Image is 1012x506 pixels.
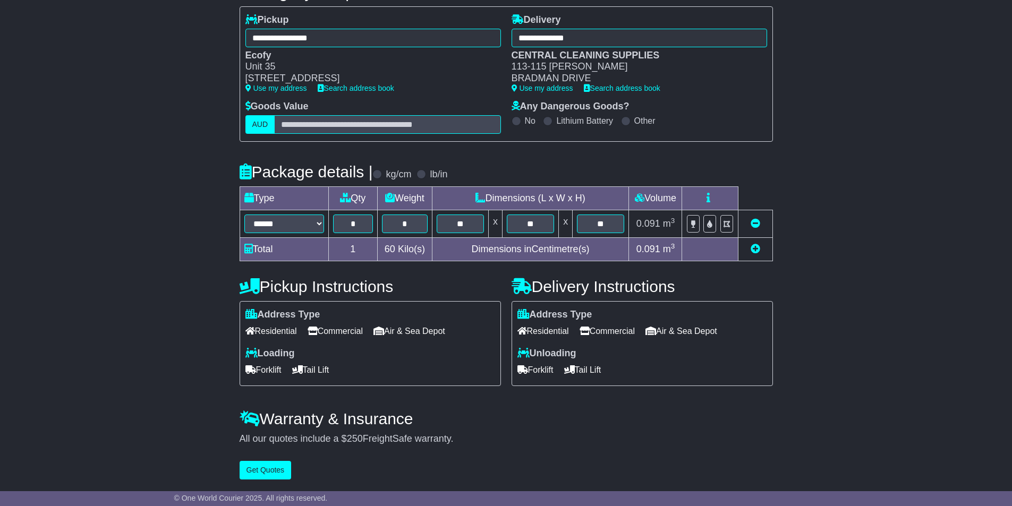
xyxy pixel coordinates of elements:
[245,323,297,339] span: Residential
[386,169,411,181] label: kg/cm
[671,242,675,250] sup: 3
[512,278,773,295] h4: Delivery Instructions
[636,244,660,254] span: 0.091
[328,186,378,210] td: Qty
[245,14,289,26] label: Pickup
[629,186,682,210] td: Volume
[559,210,573,237] td: x
[308,323,363,339] span: Commercial
[556,116,613,126] label: Lithium Battery
[663,218,675,229] span: m
[378,186,432,210] td: Weight
[512,101,630,113] label: Any Dangerous Goods?
[245,50,490,62] div: Ecofy
[751,244,760,254] a: Add new item
[512,61,756,73] div: 113-115 [PERSON_NAME]
[430,169,447,181] label: lb/in
[512,84,573,92] a: Use my address
[240,461,292,479] button: Get Quotes
[240,278,501,295] h4: Pickup Instructions
[517,362,554,378] span: Forklift
[385,244,395,254] span: 60
[512,14,561,26] label: Delivery
[245,73,490,84] div: [STREET_ADDRESS]
[512,50,756,62] div: CENTRAL CLEANING SUPPLIES
[634,116,656,126] label: Other
[512,73,756,84] div: BRADMAN DRIVE
[240,163,373,181] h4: Package details |
[245,84,307,92] a: Use my address
[240,433,773,445] div: All our quotes include a $ FreightSafe warranty.
[636,218,660,229] span: 0.091
[378,237,432,261] td: Kilo(s)
[671,217,675,225] sup: 3
[584,84,660,92] a: Search address book
[373,323,445,339] span: Air & Sea Depot
[318,84,394,92] a: Search address book
[292,362,329,378] span: Tail Lift
[245,115,275,134] label: AUD
[488,210,502,237] td: x
[517,323,569,339] span: Residential
[240,410,773,427] h4: Warranty & Insurance
[245,61,490,73] div: Unit 35
[432,237,629,261] td: Dimensions in Centimetre(s)
[751,218,760,229] a: Remove this item
[432,186,629,210] td: Dimensions (L x W x H)
[525,116,535,126] label: No
[240,186,328,210] td: Type
[328,237,378,261] td: 1
[174,494,328,502] span: © One World Courier 2025. All rights reserved.
[517,309,592,321] label: Address Type
[245,101,309,113] label: Goods Value
[645,323,717,339] span: Air & Sea Depot
[245,309,320,321] label: Address Type
[663,244,675,254] span: m
[564,362,601,378] span: Tail Lift
[517,348,576,359] label: Unloading
[245,348,295,359] label: Loading
[245,362,282,378] span: Forklift
[580,323,635,339] span: Commercial
[240,237,328,261] td: Total
[347,433,363,444] span: 250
